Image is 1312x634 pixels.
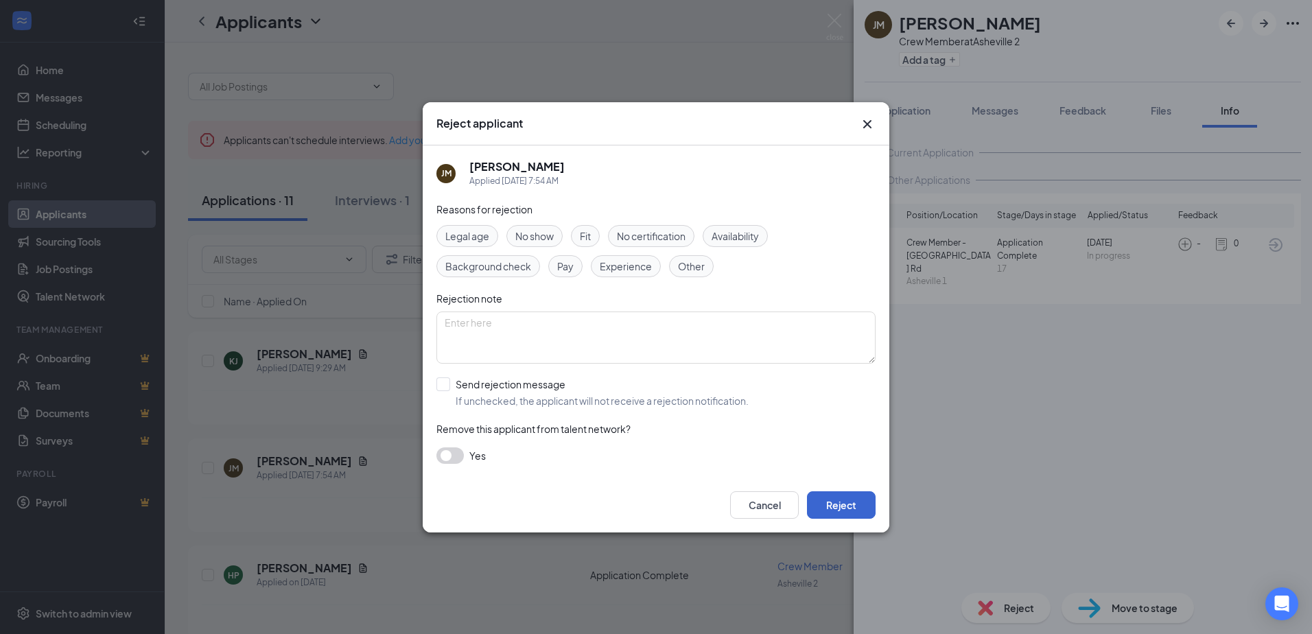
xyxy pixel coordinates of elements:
span: Yes [469,447,486,464]
button: Reject [807,491,876,519]
span: Other [678,259,705,274]
span: No certification [617,228,686,244]
div: Open Intercom Messenger [1265,587,1298,620]
span: Fit [580,228,591,244]
span: Legal age [445,228,489,244]
span: Pay [557,259,574,274]
span: Experience [600,259,652,274]
span: No show [515,228,554,244]
button: Cancel [730,491,799,519]
div: Applied [DATE] 7:54 AM [469,174,565,188]
h5: [PERSON_NAME] [469,159,565,174]
div: JM [441,167,452,179]
button: Close [859,116,876,132]
span: Availability [712,228,759,244]
svg: Cross [859,116,876,132]
span: Rejection note [436,292,502,305]
h3: Reject applicant [436,116,523,131]
span: Background check [445,259,531,274]
span: Reasons for rejection [436,203,532,215]
span: Remove this applicant from talent network? [436,423,631,435]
